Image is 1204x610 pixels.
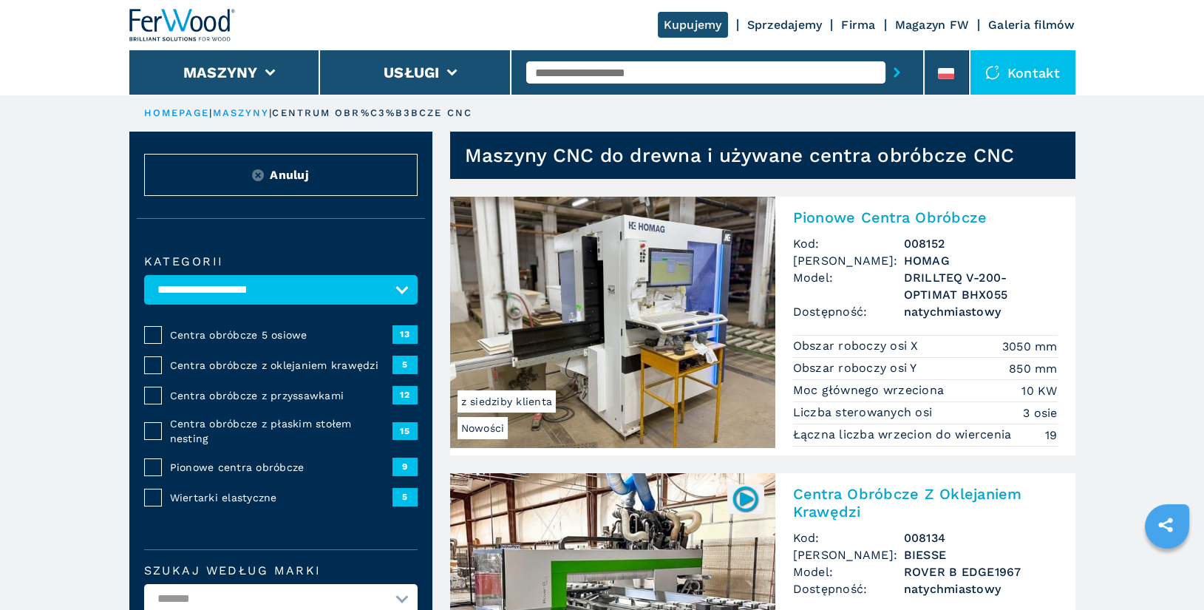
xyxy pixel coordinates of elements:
[793,209,1058,226] h2: Pionowe Centra Obróbcze
[793,404,936,421] p: Liczba sterowanych osi
[1141,543,1193,599] iframe: Chat
[904,529,1058,546] h3: 008134
[213,107,270,118] a: maszyny
[170,328,392,342] span: Centra obróbcze 5 osiowe
[270,166,309,183] span: Anuluj
[144,565,418,577] label: Szukaj według marki
[988,18,1075,32] a: Galeria filmów
[904,546,1058,563] h3: BIESSE
[272,106,472,120] p: centrum obr%C3%B3bcze cnc
[970,50,1075,95] div: Kontakt
[793,485,1058,521] h2: Centra Obróbcze Z Oklejaniem Krawędzi
[1009,360,1058,377] em: 850 mm
[793,563,904,580] span: Model:
[904,303,1058,320] span: natychmiastowy
[658,12,728,38] a: Kupujemy
[144,256,418,268] label: kategorii
[1002,338,1058,355] em: 3050 mm
[1045,427,1058,444] em: 19
[895,18,970,32] a: Magazyn FW
[392,422,418,440] span: 15
[144,107,210,118] a: HOMEPAGE
[129,9,236,41] img: Ferwood
[1023,404,1058,421] em: 3 osie
[170,388,392,403] span: Centra obróbcze z przyssawkami
[793,529,904,546] span: Kod:
[458,417,509,439] span: Nowości
[793,235,904,252] span: Kod:
[793,269,904,303] span: Model:
[904,235,1058,252] h3: 008152
[793,303,904,320] span: Dostępność:
[384,64,440,81] button: Usługi
[904,269,1058,303] h3: DRILLTEQ V-200-OPTIMAT BHX055
[170,416,392,446] span: Centra obróbcze z płaskim stołem nesting
[252,169,264,181] img: Reset
[985,65,1000,80] img: Kontakt
[458,390,557,413] span: z siedziby klienta
[450,197,775,448] img: Pionowe Centra Obróbcze HOMAG DRILLTEQ V-200-OPTIMAT BHX055
[885,55,908,89] button: submit-button
[793,360,921,376] p: Obszar roboczy osi Y
[392,488,418,506] span: 5
[392,386,418,404] span: 12
[793,580,904,597] span: Dostępność:
[793,546,904,563] span: [PERSON_NAME]:
[144,154,418,196] button: ResetAnuluj
[747,18,823,32] a: Sprzedajemy
[170,460,392,475] span: Pionowe centra obróbcze
[269,107,272,118] span: |
[392,356,418,373] span: 5
[793,427,1016,443] p: Łączna liczba wrzecion do wiercenia
[392,325,418,343] span: 13
[170,490,392,505] span: Wiertarki elastyczne
[904,252,1058,269] h3: HOMAG
[793,252,904,269] span: [PERSON_NAME]:
[731,484,760,513] img: 008134
[209,107,212,118] span: |
[450,197,1075,455] a: Pionowe Centra Obróbcze HOMAG DRILLTEQ V-200-OPTIMAT BHX055Nowościz siedziby klientaPionowe Centr...
[793,382,948,399] p: Moc głównego wrzeciona
[183,64,258,81] button: Maszyny
[793,338,922,354] p: Obszar roboczy osi X
[392,458,418,475] span: 9
[1021,382,1057,399] em: 10 KW
[170,358,392,373] span: Centra obróbcze z oklejaniem krawędzi
[1147,506,1184,543] a: sharethis
[904,563,1058,580] h3: ROVER B EDGE1967
[841,18,875,32] a: Firma
[465,143,1015,167] h1: Maszyny CNC do drewna i używane centra obróbcze CNC
[904,580,1058,597] span: natychmiastowy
